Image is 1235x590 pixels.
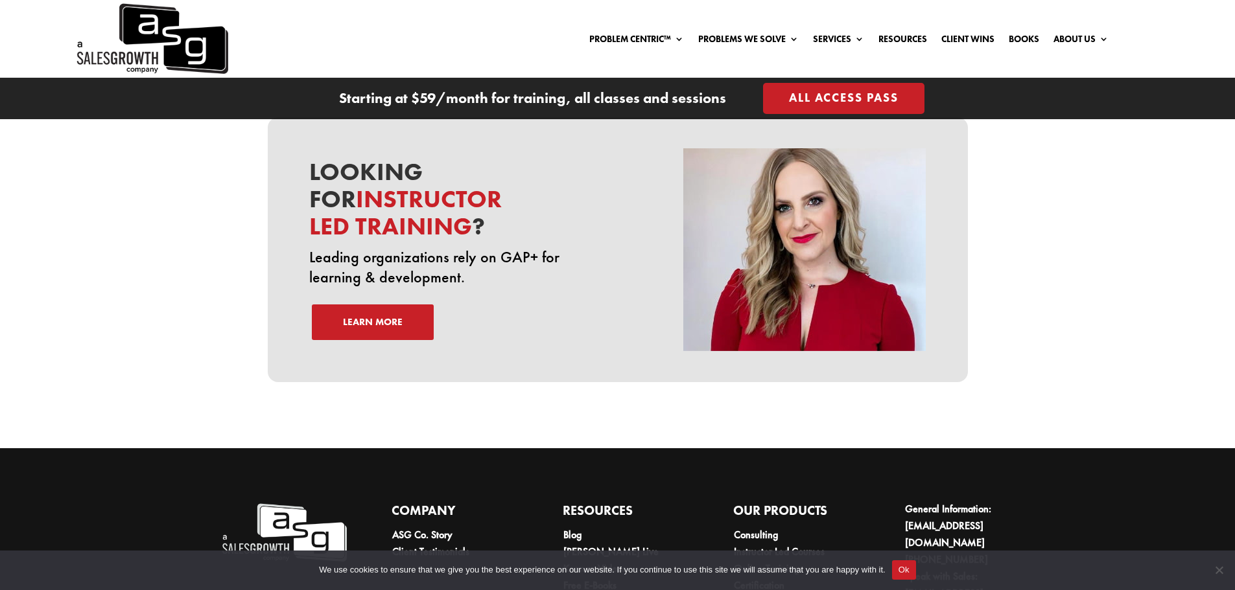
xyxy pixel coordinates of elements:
button: Ok [892,560,916,580]
span: We use cookies to ensure that we give you the best experience on our website. If you continue to ... [319,563,885,576]
span: No [1212,563,1225,576]
a: All Access Pass [763,83,924,113]
a: [EMAIL_ADDRESS][DOMAIN_NAME] [905,519,985,549]
a: Learn More [312,304,434,341]
a: [PERSON_NAME] Live [563,545,659,558]
a: Client Wins [941,34,994,49]
h3: Looking for ? [309,159,601,247]
h4: Our Products [733,501,860,527]
img: instructor-training [683,148,926,351]
h4: Company [392,501,518,527]
a: Resources [878,34,927,49]
a: ASG Co. Story [392,528,453,541]
a: Instructor Led Courses [734,545,825,558]
a: Services [813,34,864,49]
a: Client Testimonials [392,545,469,558]
a: Blog [563,528,582,541]
a: Problems We Solve [698,34,799,49]
span: instructor led training [309,183,502,242]
a: Problem Centric™ [589,34,684,49]
a: Books [1009,34,1039,49]
img: A Sales Growth Company [220,501,347,565]
p: Leading organizations rely on GAP+ for learning & development. [309,247,601,287]
a: Consulting [734,528,778,541]
h4: Resources [563,501,689,527]
li: General Information: [905,501,1031,551]
a: About Us [1053,34,1109,49]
